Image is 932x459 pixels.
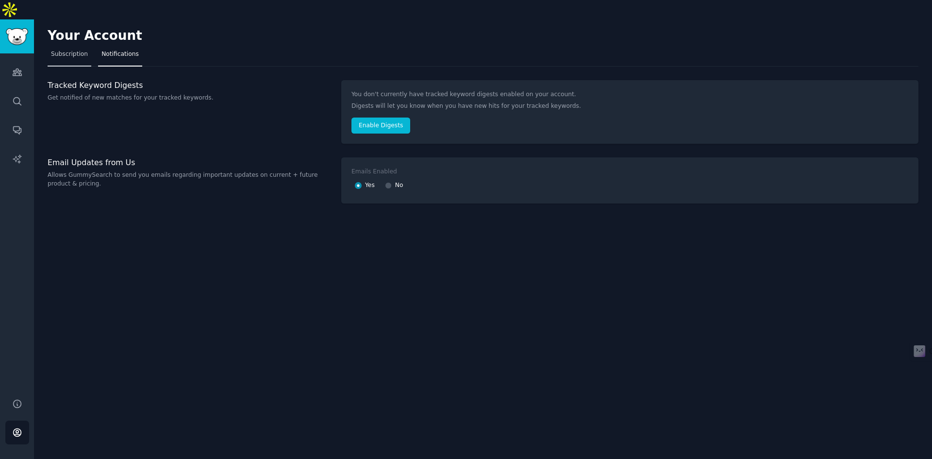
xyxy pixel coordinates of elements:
[48,157,331,168] h3: Email Updates from Us
[98,47,142,67] a: Notifications
[48,171,331,188] p: Allows GummySearch to send you emails regarding important updates on current + future product & p...
[48,47,91,67] a: Subscription
[6,28,28,45] img: GummySearch logo
[51,50,88,59] span: Subscription
[48,28,142,44] h2: Your Account
[48,94,331,102] p: Get notified of new matches for your tracked keywords.
[395,181,403,190] span: No
[351,102,908,111] p: Digests will let you know when you have new hits for your tracked keywords.
[101,50,139,59] span: Notifications
[365,181,375,190] span: Yes
[48,80,331,90] h3: Tracked Keyword Digests
[351,118,410,134] button: Enable Digests
[351,168,397,176] div: Emails Enabled
[351,90,908,99] p: You don't currently have tracked keyword digests enabled on your account.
